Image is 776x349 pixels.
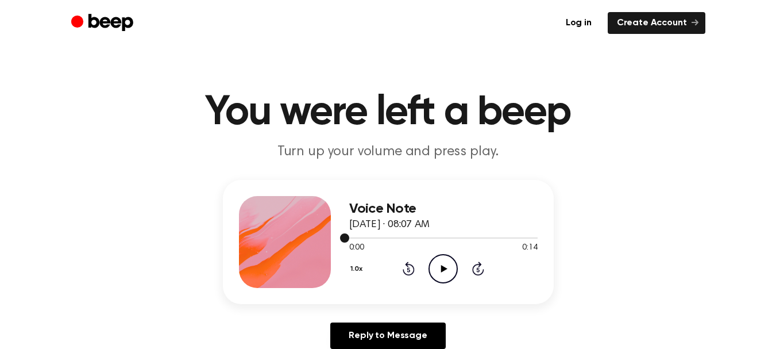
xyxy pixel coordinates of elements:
a: Reply to Message [330,323,445,349]
h3: Voice Note [349,201,538,217]
button: 1.0x [349,259,367,279]
span: 0:00 [349,242,364,254]
a: Create Account [608,12,705,34]
h1: You were left a beep [94,92,682,133]
p: Turn up your volume and press play. [168,143,609,162]
a: Log in [557,12,601,34]
span: [DATE] · 08:07 AM [349,220,430,230]
span: 0:14 [522,242,537,254]
a: Beep [71,12,136,34]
